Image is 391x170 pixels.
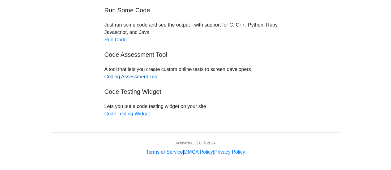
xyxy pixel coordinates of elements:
h5: Code Assessment Tool [104,51,287,58]
a: Run Code [104,37,127,42]
a: Coding Assessment Tool [104,74,159,79]
a: Code Testing Widget [104,111,150,116]
a: Terms of Service [146,149,183,155]
div: | | [146,148,245,156]
a: Privacy Policy [214,149,245,155]
div: AcidWorx, LLC © 2024 [175,140,215,146]
a: DMCA Policy [184,149,213,155]
h5: Code Testing Widget [104,88,287,95]
h5: Run Some Code [104,6,287,14]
